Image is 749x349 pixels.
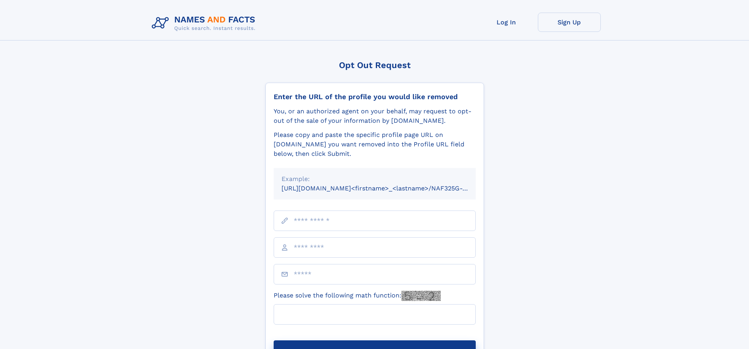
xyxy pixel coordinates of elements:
[538,13,601,32] a: Sign Up
[282,174,468,184] div: Example:
[149,13,262,34] img: Logo Names and Facts
[282,185,491,192] small: [URL][DOMAIN_NAME]<firstname>_<lastname>/NAF325G-xxxxxxxx
[274,130,476,159] div: Please copy and paste the specific profile page URL on [DOMAIN_NAME] you want removed into the Pr...
[274,92,476,101] div: Enter the URL of the profile you would like removed
[274,291,441,301] label: Please solve the following math function:
[265,60,484,70] div: Opt Out Request
[475,13,538,32] a: Log In
[274,107,476,126] div: You, or an authorized agent on your behalf, may request to opt-out of the sale of your informatio...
